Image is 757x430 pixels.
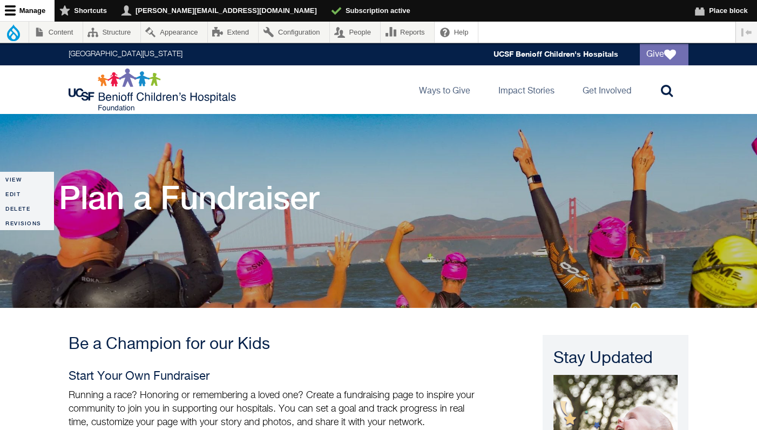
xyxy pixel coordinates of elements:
a: Configuration [259,22,329,43]
a: Structure [83,22,140,43]
a: Appearance [141,22,207,43]
a: Extend [208,22,259,43]
a: Content [29,22,83,43]
button: Vertical orientation [736,22,757,43]
a: Impact Stories [490,65,563,114]
a: Get Involved [574,65,640,114]
a: UCSF Benioff Children's Hospitals [494,50,618,59]
a: Ways to Give [410,65,479,114]
h1: Plan a Fundraiser [59,178,319,216]
img: Logo for UCSF Benioff Children's Hospitals Foundation [69,68,239,111]
p: Running a race? Honoring or remembering a loved one? Create a fundraising page to inspire your co... [69,389,484,429]
a: People [330,22,381,43]
div: Stay Updated [553,348,678,369]
h3: Be a Champion for our Kids [69,335,484,354]
a: Give [640,44,688,65]
a: Help [435,22,478,43]
h4: Start Your Own Fundraiser [69,370,484,384]
a: Reports [381,22,434,43]
a: [GEOGRAPHIC_DATA][US_STATE] [69,51,183,58]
